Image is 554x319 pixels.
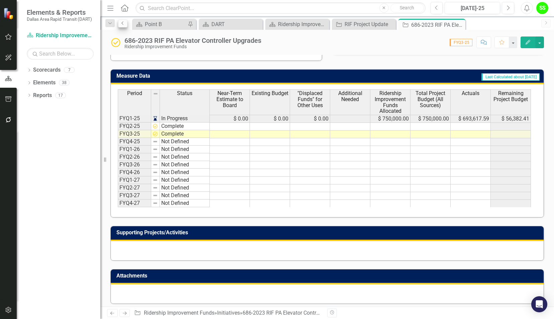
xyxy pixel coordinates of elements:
[481,73,540,81] span: Last Calculated about [DATE]
[267,20,328,28] a: Ridership Improvement Funds
[33,79,56,87] a: Elements
[411,21,464,29] div: 686-2023 RIF PA Elevator Controller Upgrades
[27,48,94,60] input: Search Below...
[55,92,66,98] div: 17
[124,37,261,44] div: 686-2023 RIF PA Elevator Controller Upgrades
[160,146,210,153] td: Not Defined
[110,37,121,48] img: Complete
[118,169,151,176] td: FYQ4-26
[451,115,491,123] td: $ 693,617.59
[445,2,500,14] button: [DATE]-25
[118,161,151,169] td: FYQ3-26
[127,90,142,96] span: Period
[116,273,540,279] h3: Attachments
[390,3,424,13] button: Search
[124,44,261,49] div: Ridership Improvement Funds
[153,154,158,160] img: 8DAGhfEEPCf229AAAAAElFTkSuQmCC
[332,90,369,102] span: Additional Needed
[153,147,158,152] img: 8DAGhfEEPCf229AAAAAElFTkSuQmCC
[3,7,16,20] img: ClearPoint Strategy
[116,73,271,79] h3: Measure Data
[160,200,210,207] td: Not Defined
[160,192,210,200] td: Not Defined
[118,130,151,138] td: FYQ3-25
[118,114,151,123] td: FYQ1-25
[160,138,210,146] td: Not Defined
[153,193,158,198] img: 8DAGhfEEPCf229AAAAAElFTkSuQmCC
[400,5,414,10] span: Search
[118,153,151,161] td: FYQ2-26
[462,90,479,96] span: Actuals
[492,90,529,102] span: Remaining Project Budget
[211,90,248,108] span: Near-Term Estimate to Board
[211,20,261,28] div: DART
[345,20,394,28] div: RIF Project Update
[160,114,210,123] td: In Progress
[160,184,210,192] td: Not Defined
[160,176,210,184] td: Not Defined
[135,2,425,14] input: Search ClearPoint...
[410,115,451,123] td: $ 750,000.00
[27,8,92,16] span: Elements & Reports
[27,16,92,22] small: Dallas Area Rapid Transit (DART)
[160,130,210,138] td: Complete
[290,115,330,123] td: $ 0.00
[153,162,158,167] img: 8DAGhfEEPCf229AAAAAElFTkSuQmCC
[153,139,158,144] img: 8DAGhfEEPCf229AAAAAElFTkSuQmCC
[447,4,498,12] div: [DATE]-25
[531,296,547,312] div: Open Intercom Messenger
[160,161,210,169] td: Not Defined
[118,123,151,130] td: FYQ2-25
[153,201,158,206] img: 8DAGhfEEPCf229AAAAAElFTkSuQmCC
[118,146,151,153] td: FYQ1-26
[116,230,540,236] h3: Supporting Projects/Activities
[59,80,70,86] div: 38
[153,131,158,137] img: YGan2BFJ6dsAAAAASUVORK5CYII=
[160,153,210,161] td: Not Defined
[177,90,192,96] span: Status
[118,184,151,192] td: FYQ2-27
[153,91,158,96] img: 8DAGhfEEPCf229AAAAAElFTkSuQmCC
[217,310,240,316] a: Initiatives
[27,32,94,39] a: Ridership Improvement Funds
[153,124,158,129] img: YGan2BFJ6dsAAAAASUVORK5CYII=
[118,200,151,207] td: FYQ4-27
[334,20,394,28] a: RIF Project Update
[250,115,290,123] td: $ 0.00
[33,66,61,74] a: Scorecards
[243,310,350,316] div: 686-2023 RIF PA Elevator Controller Upgrades
[210,115,250,123] td: $ 0.00
[200,20,261,28] a: DART
[153,170,158,175] img: 8DAGhfEEPCf229AAAAAElFTkSuQmCC
[412,90,449,108] span: Total Project Budget (All Sources)
[118,176,151,184] td: FYQ1-27
[153,116,158,121] img: a60fEp3wDQni8pZ7I27oqqWuN4cEGC8WR9mYgEmzHXzVrUA4836MBMLMGGum7eqBRhv1oeZWIAJc928VS3AeLM+zMQCTJjr5q...
[144,310,214,316] a: Ridership Improvement Funds
[118,192,151,200] td: FYQ3-27
[134,309,322,317] div: » »
[118,138,151,146] td: FYQ4-25
[491,115,531,123] td: $ 56,382.41
[64,67,75,73] div: 7
[278,20,328,28] div: Ridership Improvement Funds
[291,90,329,108] span: "Displaced Funds" for Other Uses
[145,20,186,28] div: Point B
[153,185,158,190] img: 8DAGhfEEPCf229AAAAAElFTkSuQmCC
[372,90,409,114] span: Ridership Improvement Funds Allocated
[134,20,186,28] a: Point B
[252,90,288,96] span: Existing Budget
[160,169,210,176] td: Not Defined
[370,115,410,123] td: $ 750,000.00
[153,177,158,183] img: 8DAGhfEEPCf229AAAAAElFTkSuQmCC
[450,39,472,46] span: FYQ3-25
[160,123,210,130] td: Complete
[536,2,548,14] button: SS
[33,92,52,99] a: Reports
